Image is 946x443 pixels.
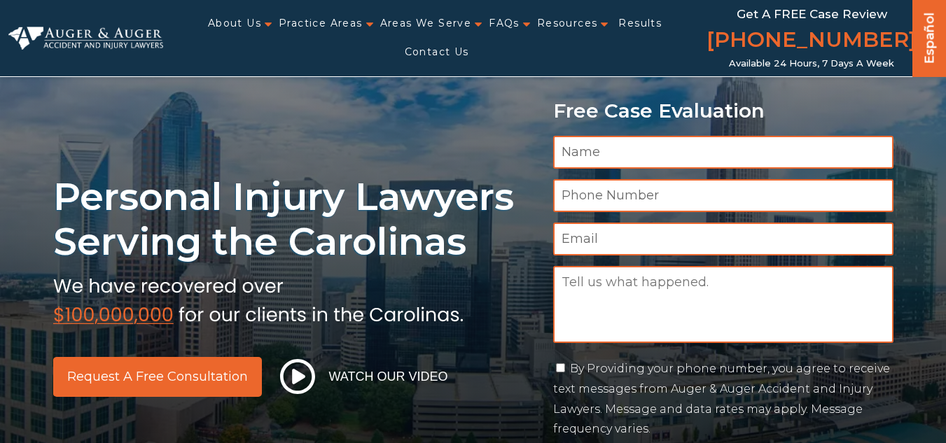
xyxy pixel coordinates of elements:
[553,100,893,122] p: Free Case Evaluation
[618,9,662,38] a: Results
[208,9,261,38] a: About Us
[553,223,893,255] input: Email
[489,9,520,38] a: FAQs
[553,179,893,212] input: Phone Number
[405,38,469,66] a: Contact Us
[737,7,887,21] span: Get a FREE Case Review
[8,27,163,50] img: Auger & Auger Accident and Injury Lawyers Logo
[537,9,598,38] a: Resources
[729,58,894,69] span: Available 24 Hours, 7 Days a Week
[276,358,452,395] button: Watch Our Video
[279,9,363,38] a: Practice Areas
[53,174,536,265] h1: Personal Injury Lawyers Serving the Carolinas
[553,136,893,169] input: Name
[553,362,890,435] label: By Providing your phone number, you agree to receive text messages from Auger & Auger Accident an...
[53,357,262,397] a: Request a Free Consultation
[67,370,248,383] span: Request a Free Consultation
[53,272,464,325] img: sub text
[380,9,472,38] a: Areas We Serve
[707,24,917,58] a: [PHONE_NUMBER]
